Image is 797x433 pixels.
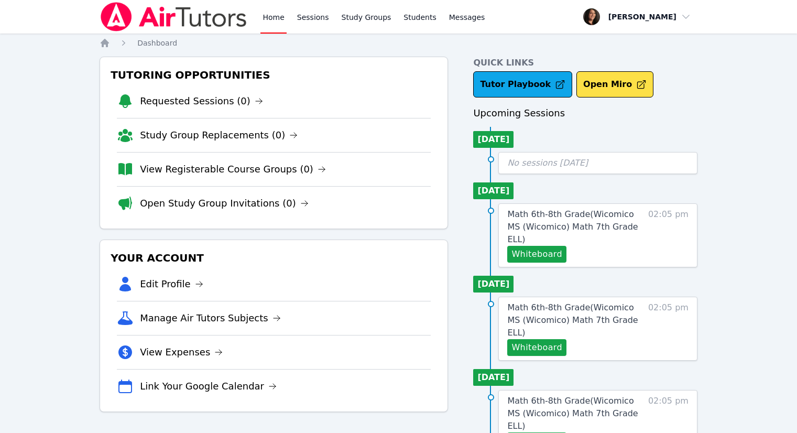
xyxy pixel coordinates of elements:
a: Math 6th-8th Grade(Wicomico MS (Wicomico) Math 7th Grade ELL) [507,395,643,432]
li: [DATE] [473,369,514,386]
a: Requested Sessions (0) [140,94,263,109]
h3: Tutoring Opportunities [108,66,439,84]
nav: Breadcrumb [100,38,697,48]
a: View Expenses [140,345,223,360]
li: [DATE] [473,276,514,293]
span: 02:05 pm [648,301,689,356]
button: Whiteboard [507,246,566,263]
span: Math 6th-8th Grade ( Wicomico MS (Wicomico) Math 7th Grade ELL ) [507,302,638,338]
span: No sessions [DATE] [507,158,588,168]
img: Air Tutors [100,2,248,31]
a: View Registerable Course Groups (0) [140,162,326,177]
li: [DATE] [473,131,514,148]
a: Open Study Group Invitations (0) [140,196,309,211]
span: Dashboard [137,39,177,47]
h3: Your Account [108,248,439,267]
a: Tutor Playbook [473,71,572,98]
span: Messages [449,12,485,23]
button: Whiteboard [507,339,566,356]
a: Math 6th-8th Grade(Wicomico MS (Wicomico) Math 7th Grade ELL) [507,301,643,339]
span: 02:05 pm [648,208,689,263]
a: Link Your Google Calendar [140,379,277,394]
h3: Upcoming Sessions [473,106,697,121]
span: Math 6th-8th Grade ( Wicomico MS (Wicomico) Math 7th Grade ELL ) [507,209,638,244]
span: Math 6th-8th Grade ( Wicomico MS (Wicomico) Math 7th Grade ELL ) [507,396,638,431]
h4: Quick Links [473,57,697,69]
li: [DATE] [473,182,514,199]
a: Study Group Replacements (0) [140,128,298,143]
a: Math 6th-8th Grade(Wicomico MS (Wicomico) Math 7th Grade ELL) [507,208,643,246]
a: Edit Profile [140,277,203,291]
a: Dashboard [137,38,177,48]
a: Manage Air Tutors Subjects [140,311,281,326]
button: Open Miro [576,71,653,98]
